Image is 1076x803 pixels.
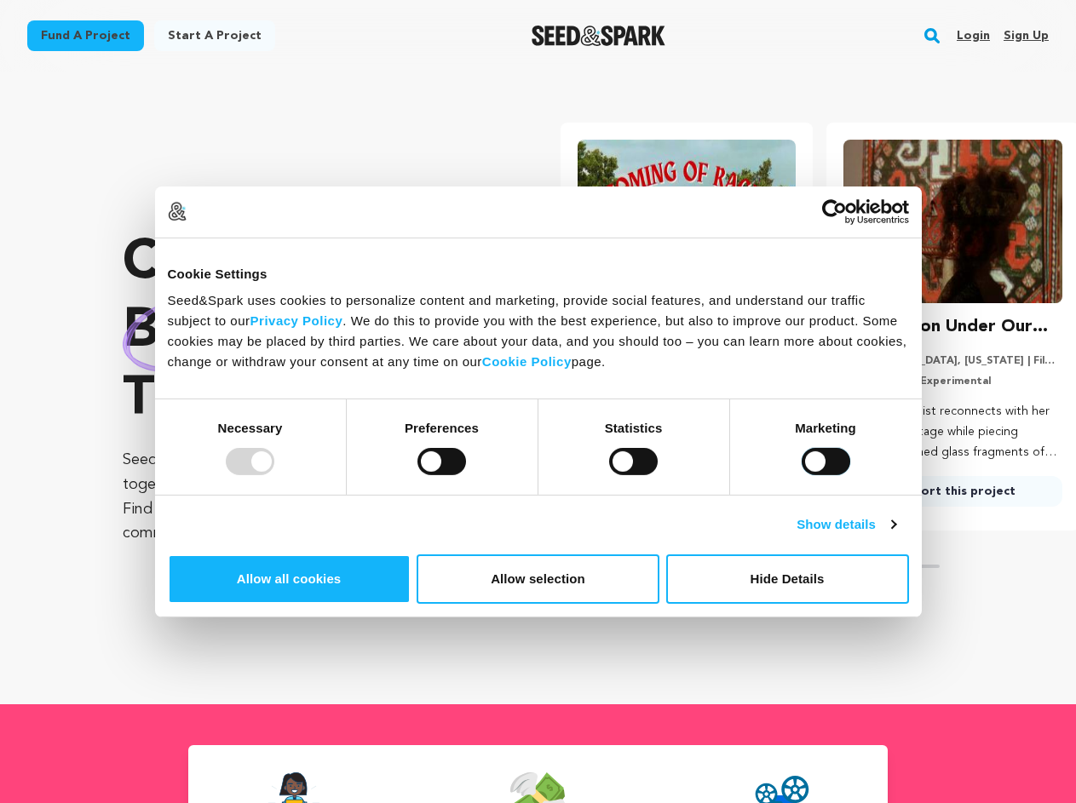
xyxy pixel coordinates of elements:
[123,292,279,373] img: hand sketched image
[760,198,909,224] a: Usercentrics Cookiebot - opens in a new window
[843,313,1062,341] h3: The Dragon Under Our Feet
[957,22,990,49] a: Login
[27,20,144,51] a: Fund a project
[843,375,1062,388] p: Documentary, Experimental
[123,230,492,434] p: Crowdfunding that .
[168,202,187,221] img: logo
[250,313,343,328] a: Privacy Policy
[1004,22,1049,49] a: Sign up
[578,140,797,303] img: Coming of Rage image
[843,476,1062,507] a: Support this project
[605,421,663,435] strong: Statistics
[532,26,665,46] img: Seed&Spark Logo Dark Mode
[154,20,275,51] a: Start a project
[843,140,1062,303] img: The Dragon Under Our Feet image
[168,290,909,372] div: Seed&Spark uses cookies to personalize content and marketing, provide social features, and unders...
[843,354,1062,368] p: [GEOGRAPHIC_DATA], [US_STATE] | Film Feature
[795,421,856,435] strong: Marketing
[168,554,411,604] button: Allow all cookies
[843,402,1062,462] p: A Bay Area artist reconnects with her Armenian heritage while piecing together stained glass frag...
[666,554,909,604] button: Hide Details
[168,263,909,284] div: Cookie Settings
[532,26,665,46] a: Seed&Spark Homepage
[218,421,283,435] strong: Necessary
[482,354,572,369] a: Cookie Policy
[123,448,492,546] p: Seed&Spark is where creators and audiences work together to bring incredible new projects to life...
[405,421,479,435] strong: Preferences
[797,514,895,535] a: Show details
[417,554,659,604] button: Allow selection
